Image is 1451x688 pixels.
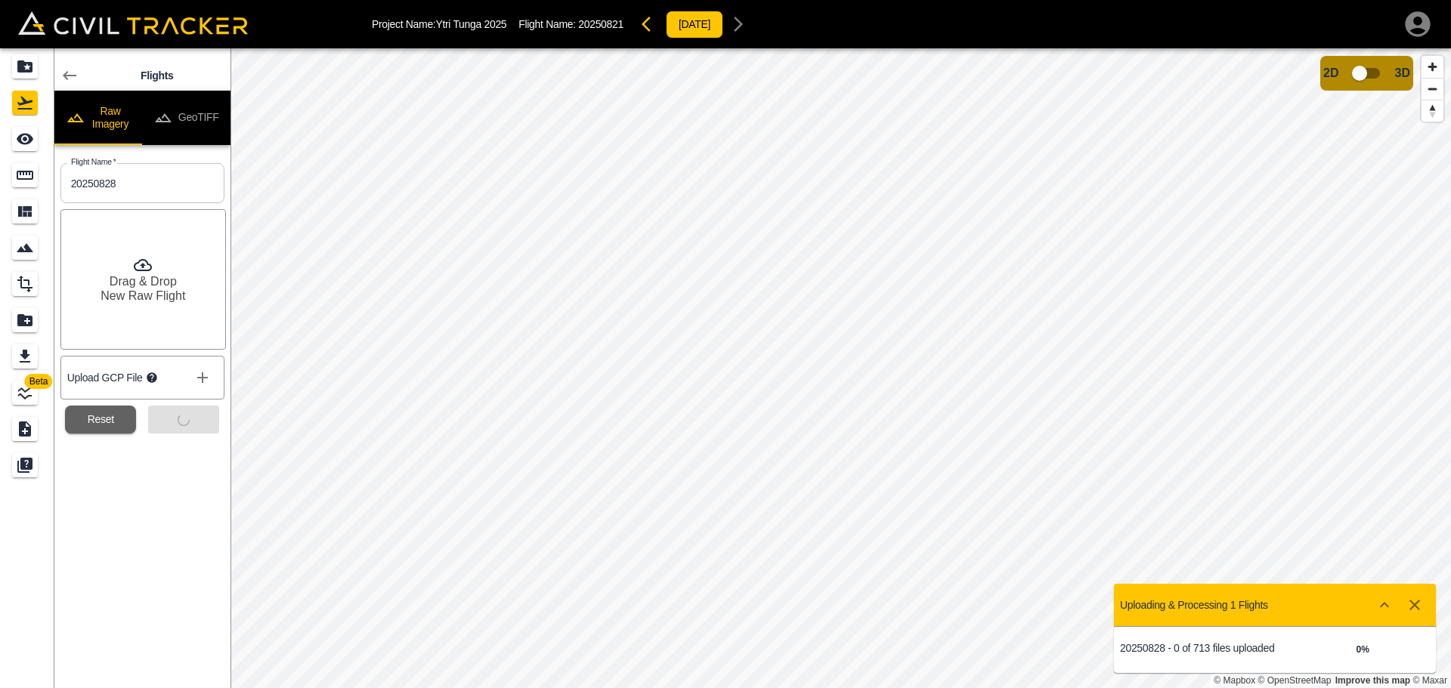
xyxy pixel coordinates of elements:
[1214,675,1255,686] a: Mapbox
[1120,642,1275,654] p: 20250828 - 0 of 713 files uploaded
[518,18,623,30] p: Flight Name:
[1412,675,1447,686] a: Maxar
[1422,78,1443,100] button: Zoom out
[372,18,506,30] p: Project Name: Ytri Tunga 2025
[1323,66,1338,80] span: 2D
[666,11,723,39] button: [DATE]
[1422,56,1443,78] button: Zoom in
[1369,590,1400,620] button: Show more
[1120,599,1268,611] p: Uploading & Processing 1 Flights
[1356,644,1369,655] strong: 0 %
[1335,675,1410,686] a: Map feedback
[230,48,1451,688] canvas: Map
[578,18,623,30] span: 20250821
[1258,675,1332,686] a: OpenStreetMap
[1422,100,1443,122] button: Reset bearing to north
[18,11,248,35] img: Civil Tracker
[1395,66,1410,80] span: 3D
